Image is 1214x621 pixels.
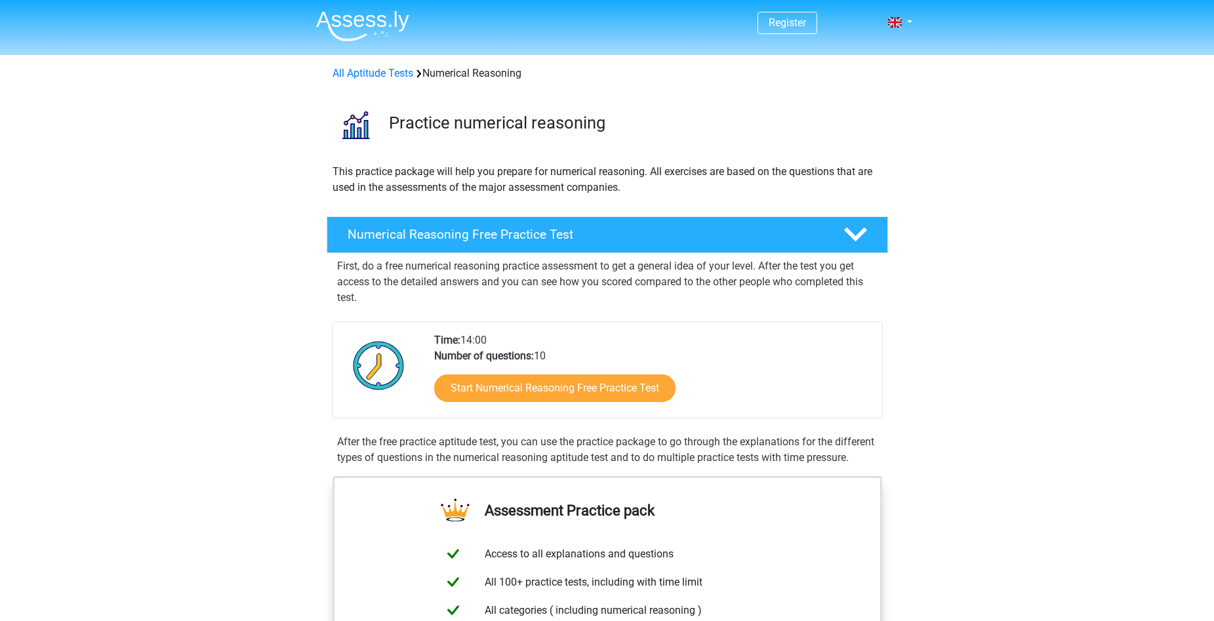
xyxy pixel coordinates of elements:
[346,332,412,398] img: Clock
[333,67,413,79] a: All Aptitude Tests
[337,258,878,306] p: First, do a free numerical reasoning practice assessment to get a general idea of your level. Aft...
[348,227,822,242] h4: Numerical Reasoning Free Practice Test
[333,164,882,195] p: This practice package will help you prepare for numerical reasoning. All exercises are based on t...
[321,216,893,253] a: Numerical Reasoning Free Practice Test
[327,66,887,81] div: Numerical Reasoning
[316,10,409,41] img: Assessly
[434,334,460,346] b: Time:
[332,434,883,466] div: After the free practice aptitude test, you can use the practice package to go through the explana...
[434,374,676,402] a: Start Numerical Reasoning Free Practice Test
[769,16,806,29] a: Register
[434,350,534,362] b: Number of questions:
[424,332,881,418] div: 14:00 10
[389,113,878,133] h3: Practice numerical reasoning
[327,97,383,153] img: numerical reasoning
